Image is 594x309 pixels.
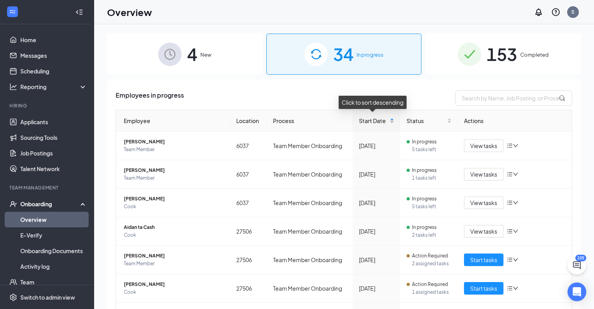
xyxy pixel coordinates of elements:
[230,110,267,132] th: Location
[107,5,152,19] h1: Overview
[124,146,224,154] span: Team Member
[124,166,224,174] span: [PERSON_NAME]
[267,110,353,132] th: Process
[359,141,394,150] div: [DATE]
[470,198,497,207] span: View tasks
[551,7,560,17] svg: QuestionInfo
[464,168,503,180] button: View tasks
[267,274,353,303] td: Team Member Onboarding
[124,195,224,203] span: [PERSON_NAME]
[359,284,394,293] div: [DATE]
[20,259,87,274] a: Activity log
[464,254,503,266] button: Start tasks
[9,83,17,91] svg: Analysis
[464,139,503,152] button: View tasks
[20,274,87,290] a: Team
[412,288,451,296] span: 1 assigned tasks
[464,196,503,209] button: View tasks
[470,284,497,293] span: Start tasks
[412,146,451,154] span: 5 tasks left
[333,41,353,68] span: 34
[507,143,513,149] span: bars
[470,255,497,264] span: Start tasks
[9,8,16,16] svg: WorkstreamLogo
[400,110,458,132] th: Status
[412,203,451,211] span: 5 tasks left
[455,90,572,106] input: Search by Name, Job Posting, or Process
[230,160,267,189] td: 6037
[267,132,353,160] td: Team Member Onboarding
[75,8,83,16] svg: Collapse
[200,51,211,59] span: New
[124,231,224,239] span: Cook
[230,217,267,246] td: 27506
[124,288,224,296] span: Cook
[513,171,518,177] span: down
[359,227,394,236] div: [DATE]
[20,114,87,130] a: Applicants
[230,189,267,217] td: 6037
[513,286,518,291] span: down
[507,228,513,234] span: bars
[412,260,451,268] span: 2 assigned tasks
[458,110,572,132] th: Actions
[20,161,87,177] a: Talent Network
[464,282,503,295] button: Start tasks
[412,138,437,146] span: In progress
[267,189,353,217] td: Team Member Onboarding
[124,252,224,260] span: [PERSON_NAME]
[359,255,394,264] div: [DATE]
[20,48,87,63] a: Messages
[507,171,513,177] span: bars
[124,174,224,182] span: Team Member
[412,231,451,239] span: 2 tasks left
[464,225,503,238] button: View tasks
[20,63,87,79] a: Scheduling
[124,280,224,288] span: [PERSON_NAME]
[9,102,86,109] div: Hiring
[20,227,87,243] a: E-Verify
[513,257,518,263] span: down
[412,223,437,231] span: In progress
[567,282,586,301] div: Open Intercom Messenger
[534,7,543,17] svg: Notifications
[20,293,75,301] div: Switch to admin view
[513,143,518,148] span: down
[507,200,513,206] span: bars
[571,9,574,15] div: S
[20,212,87,227] a: Overview
[124,203,224,211] span: Cook
[412,252,448,260] span: Action Required
[116,90,184,106] span: Employees in progress
[567,256,586,275] button: ChatActive
[20,32,87,48] a: Home
[124,260,224,268] span: Team Member
[359,170,394,179] div: [DATE]
[124,223,224,231] span: Aidan ta Cash
[412,280,448,288] span: Action Required
[267,160,353,189] td: Team Member Onboarding
[575,255,586,261] div: 105
[470,170,497,179] span: View tasks
[230,274,267,303] td: 27506
[487,41,517,68] span: 153
[267,246,353,274] td: Team Member Onboarding
[9,200,17,208] svg: UserCheck
[230,132,267,160] td: 6037
[20,83,87,91] div: Reporting
[357,51,384,59] span: In progress
[20,200,80,208] div: Onboarding
[513,200,518,205] span: down
[359,116,388,125] span: Start Date
[267,217,353,246] td: Team Member Onboarding
[507,257,513,263] span: bars
[20,243,87,259] a: Onboarding Documents
[20,130,87,145] a: Sourcing Tools
[412,174,451,182] span: 1 tasks left
[9,293,17,301] svg: Settings
[513,229,518,234] span: down
[339,96,407,109] div: Click to sort descending
[572,261,582,270] svg: ChatActive
[470,141,497,150] span: View tasks
[9,184,86,191] div: Team Management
